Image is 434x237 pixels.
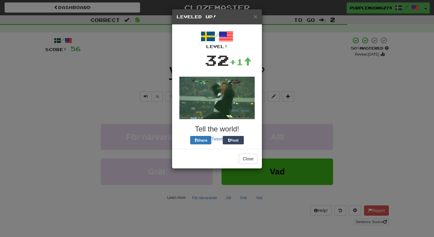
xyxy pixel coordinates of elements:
span: × [254,13,257,20]
div: / [177,29,257,50]
button: Post [223,136,244,144]
button: Share [190,136,211,144]
h3: Tell the world! [177,125,257,133]
div: 32 [205,50,229,71]
div: +1 [229,56,252,68]
a: Tweet [211,137,222,141]
div: Level: [177,44,257,50]
h5: Leveled Up! [177,14,257,20]
button: Close [239,154,257,164]
button: Close [254,13,257,20]
img: soccer-coach-2-a9306edb2ed3f6953285996bb4238f2040b39cbea5cfbac61ac5b5c8179d3151.gif [179,77,255,119]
